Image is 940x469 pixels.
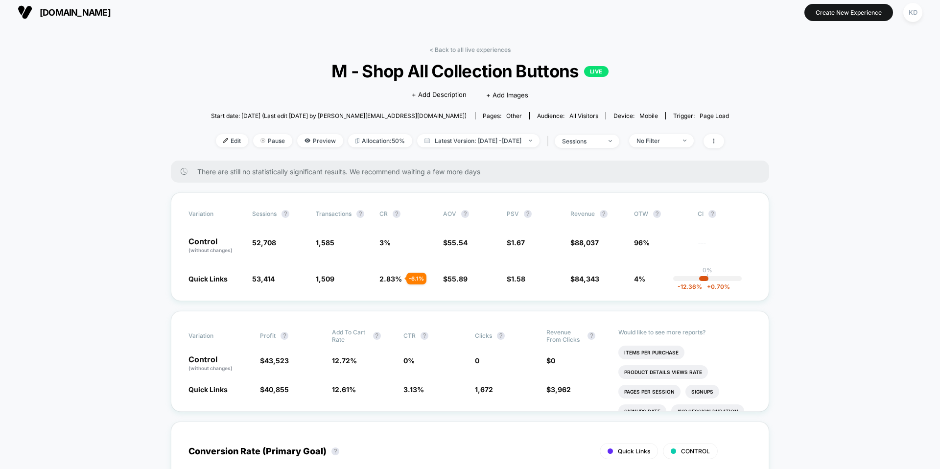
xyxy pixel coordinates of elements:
[708,210,716,218] button: ?
[316,238,334,247] span: 1,585
[570,238,599,247] span: $
[618,385,681,399] li: Pages Per Session
[903,3,922,22] div: KD
[587,332,595,340] button: ?
[551,385,571,394] span: 3,962
[348,134,412,147] span: Allocation: 50%
[260,138,265,143] img: end
[634,210,688,218] span: OTW
[424,138,430,143] img: calendar
[188,328,242,343] span: Variation
[507,275,525,283] span: $
[253,134,292,147] span: Pause
[507,238,525,247] span: $
[636,137,676,144] div: No Filter
[260,332,276,339] span: Profit
[332,385,356,394] span: 12.61 %
[703,266,712,274] p: 0%
[373,332,381,340] button: ?
[252,275,275,283] span: 53,414
[570,210,595,217] span: Revenue
[497,332,505,340] button: ?
[297,134,343,147] span: Preview
[403,332,416,339] span: CTR
[379,275,402,283] span: 2.83 %
[316,275,334,283] span: 1,509
[197,167,750,176] span: There are still no statistically significant results. We recommend waiting a few more days
[331,447,339,455] button: ?
[700,112,729,119] span: Page Load
[237,61,704,81] span: M - Shop All Collection Buttons
[260,385,289,394] span: $
[332,328,368,343] span: Add To Cart Rate
[681,447,710,455] span: CONTROL
[683,140,686,141] img: end
[706,274,708,281] p: |
[412,90,467,100] span: + Add Description
[634,238,650,247] span: 96%
[188,247,233,253] span: (without changes)
[618,447,650,455] span: Quick Links
[551,356,555,365] span: 0
[618,404,666,418] li: Signups Rate
[702,283,730,290] span: 0.70 %
[609,140,612,142] img: end
[639,112,658,119] span: mobile
[475,385,493,394] span: 1,672
[332,356,357,365] span: 12.72 %
[264,356,289,365] span: 43,523
[211,112,467,119] span: Start date: [DATE] (Last edit [DATE] by [PERSON_NAME][EMAIL_ADDRESS][DOMAIN_NAME])
[447,275,468,283] span: 55.89
[216,134,248,147] span: Edit
[403,356,415,365] span: 0 %
[429,46,511,53] a: < Back to all live experiences
[634,275,645,283] span: 4%
[546,356,555,365] span: $
[475,356,479,365] span: 0
[511,275,525,283] span: 1.58
[406,273,426,284] div: - 6.1 %
[281,332,288,340] button: ?
[678,283,702,290] span: -12.36 %
[443,238,468,247] span: $
[584,66,609,77] p: LIVE
[188,237,242,254] p: Control
[524,210,532,218] button: ?
[443,210,456,217] span: AOV
[653,210,661,218] button: ?
[544,134,555,148] span: |
[707,283,711,290] span: +
[575,275,599,283] span: 84,343
[264,385,289,394] span: 40,855
[252,210,277,217] span: Sessions
[562,138,601,145] div: sessions
[483,112,522,119] div: Pages:
[475,332,492,339] span: Clicks
[618,328,752,336] p: Would like to see more reports?
[393,210,400,218] button: ?
[618,365,708,379] li: Product Details Views Rate
[447,238,468,247] span: 55.54
[188,385,228,394] span: Quick Links
[685,385,719,399] li: Signups
[506,112,522,119] span: other
[900,2,925,23] button: KD
[569,112,598,119] span: All Visitors
[698,210,752,218] span: CI
[443,275,468,283] span: $
[546,328,583,343] span: Revenue From Clicks
[421,332,428,340] button: ?
[461,210,469,218] button: ?
[507,210,519,217] span: PSV
[804,4,893,21] button: Create New Experience
[529,140,532,141] img: end
[698,240,752,254] span: ---
[417,134,540,147] span: Latest Version: [DATE] - [DATE]
[570,275,599,283] span: $
[575,238,599,247] span: 88,037
[223,138,228,143] img: edit
[379,210,388,217] span: CR
[260,356,289,365] span: $
[673,112,729,119] div: Trigger:
[537,112,598,119] div: Audience:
